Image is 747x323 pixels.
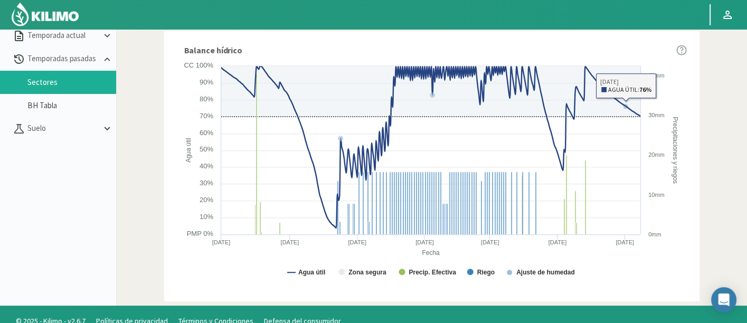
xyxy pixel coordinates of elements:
text: Precipitaciones y riegos [672,117,679,184]
text: 70% [199,112,213,120]
a: Sectores [27,78,116,87]
text: [DATE] [480,239,499,245]
text: [DATE] [415,239,434,245]
text: [DATE] [212,239,230,245]
p: Temporada actual [25,30,101,42]
text: Agua útil [298,269,325,276]
text: 40% [199,162,213,170]
text: 90% [199,78,213,86]
text: [DATE] [616,239,634,245]
text: PMP 0% [186,230,213,237]
text: [DATE] [348,239,366,245]
text: 20% [199,196,213,204]
text: [DATE] [280,239,299,245]
text: 50% [199,145,213,153]
text: Precip. Efectiva [409,269,456,276]
text: 10% [199,213,213,221]
text: Ajuste de humedad [516,269,575,276]
text: [DATE] [548,239,566,245]
text: CC 100% [184,61,213,69]
span: Balance hídrico [184,44,243,56]
text: 30mm [648,112,665,118]
text: 80% [199,95,213,103]
text: 20mm [648,151,665,158]
text: 40mm [648,72,665,79]
text: Zona segura [348,269,386,276]
div: Open Intercom Messenger [711,287,736,312]
p: Temporadas pasadas [25,53,101,65]
p: Suelo [25,122,101,135]
img: Kilimo [11,2,80,27]
text: 60% [199,129,213,137]
text: Fecha [422,249,440,256]
text: 0mm [648,231,661,237]
text: Riego [477,269,494,276]
text: 30% [199,179,213,187]
a: BH Tabla [27,101,116,110]
text: 10mm [648,192,665,198]
text: Agua útil [185,138,192,163]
